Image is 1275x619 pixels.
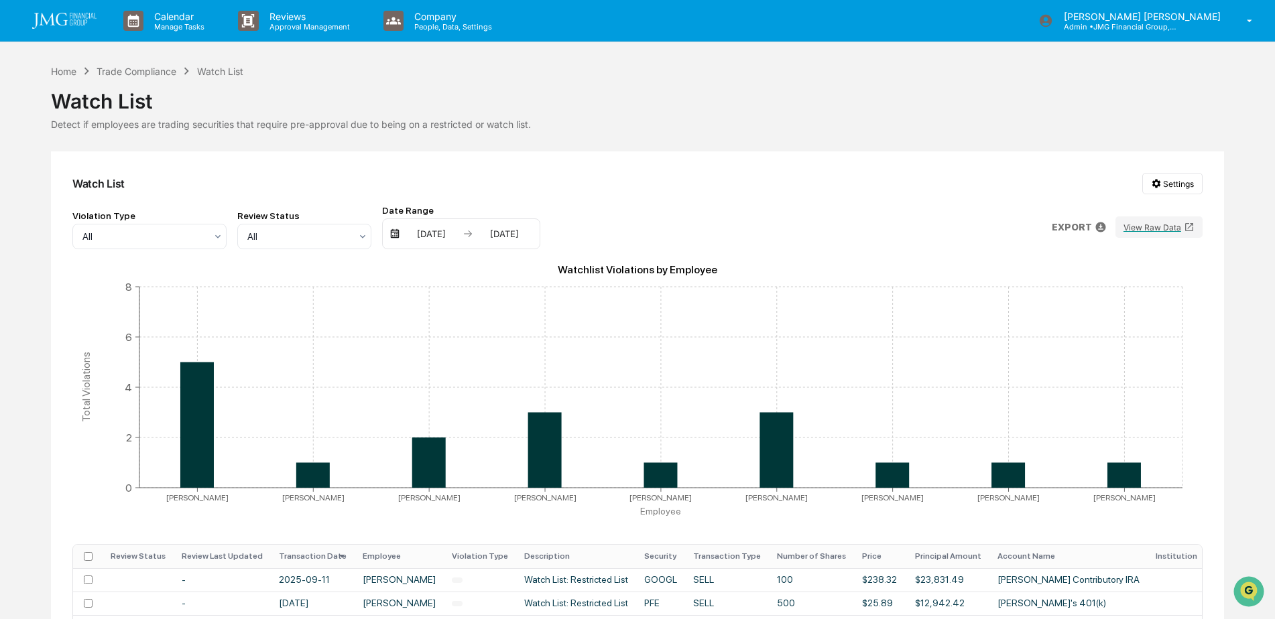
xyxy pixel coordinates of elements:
[516,592,636,615] td: Watch List: Restricted List
[907,568,989,592] td: $23,831.49
[404,11,499,22] p: Company
[259,22,357,31] p: Approval Management
[463,228,473,239] img: arrow right
[237,210,371,221] div: Review Status
[907,545,989,568] th: Principal Amount
[907,592,989,615] td: $12,942.42
[355,592,444,615] td: [PERSON_NAME]
[42,182,109,193] span: [PERSON_NAME]
[27,299,84,313] span: Data Lookup
[27,183,38,194] img: 1746055101610-c473b297-6a78-478c-a979-82029cc54cd1
[60,102,220,116] div: Start new chat
[51,119,1224,130] div: Detect if employees are trading securities that require pre-approval due to being on a restricted...
[259,11,357,22] p: Reviews
[51,66,76,77] div: Home
[95,332,162,342] a: Powered byPylon
[143,22,211,31] p: Manage Tasks
[13,206,35,227] img: Steve.Lennart
[97,66,176,77] div: Trade Compliance
[989,545,1148,568] th: Account Name
[636,568,685,592] td: GOOGL
[769,568,854,592] td: 100
[861,493,924,502] tspan: [PERSON_NAME]
[174,592,271,615] td: -
[1142,173,1203,194] button: Settings
[629,493,692,502] tspan: [PERSON_NAME]
[403,228,460,239] div: [DATE]
[51,78,1224,113] div: Watch List
[103,545,174,568] th: Review Status
[188,218,216,229] span: Sep 11
[355,545,444,568] th: Employee
[769,592,854,615] td: 500
[854,592,907,615] td: $25.89
[111,182,116,193] span: •
[398,493,461,502] tspan: [PERSON_NAME]
[125,381,132,393] tspan: 4
[174,568,271,592] td: -
[745,493,808,502] tspan: [PERSON_NAME]
[42,218,178,229] span: [PERSON_NAME].[PERSON_NAME]
[8,269,92,293] a: 🖐️Preclearance
[685,545,769,568] th: Transaction Type
[13,301,24,312] div: 🔎
[640,506,681,517] tspan: Employee
[271,545,355,568] th: Transaction Date
[1115,216,1203,238] button: View Raw Data
[685,568,769,592] td: SELL
[989,592,1148,615] td: [PERSON_NAME]'s 401(k)
[444,545,516,568] th: Violation Type
[208,146,244,162] button: See all
[854,545,907,568] th: Price
[228,107,244,123] button: Start new chat
[92,269,172,293] a: 🗄️Attestations
[13,149,90,159] div: Past conversations
[180,218,185,229] span: •
[1232,575,1268,611] iframe: Open customer support
[685,592,769,615] td: SELL
[133,332,162,342] span: Pylon
[143,11,211,22] p: Calendar
[977,493,1040,502] tspan: [PERSON_NAME]
[97,275,108,286] div: 🗄️
[111,274,166,287] span: Attestations
[197,66,243,77] div: Watch List
[382,205,540,216] div: Date Range
[558,263,717,276] text: Watchlist Violations by Employee
[636,545,685,568] th: Security
[72,177,125,190] div: Watch List
[125,280,132,293] tspan: 8
[989,568,1148,592] td: [PERSON_NAME] Contributory IRA
[80,352,93,422] tspan: Total Violations
[119,182,157,193] span: 10:08 AM
[389,228,400,239] img: calendar
[769,545,854,568] th: Number of Shares
[13,275,24,286] div: 🖐️
[13,102,38,127] img: 1746055101610-c473b297-6a78-478c-a979-82029cc54cd1
[516,545,636,568] th: Description
[355,568,444,592] td: [PERSON_NAME]
[8,294,90,318] a: 🔎Data Lookup
[636,592,685,615] td: PFE
[166,493,229,502] tspan: [PERSON_NAME]
[27,274,86,287] span: Preclearance
[516,568,636,592] td: Watch List: Restricted List
[72,210,227,221] div: Violation Type
[28,102,52,127] img: 8933085812038_c878075ebb4cc5468115_72.jpg
[404,22,499,31] p: People, Data, Settings
[282,493,345,502] tspan: [PERSON_NAME]
[1053,11,1227,22] p: [PERSON_NAME] [PERSON_NAME]
[32,13,97,29] img: logo
[1093,493,1156,502] tspan: [PERSON_NAME]
[13,28,244,50] p: How can we help?
[125,330,132,343] tspan: 6
[271,568,355,592] td: 2025-09-11
[126,431,132,443] tspan: 2
[514,493,576,502] tspan: [PERSON_NAME]
[854,568,907,592] td: $238.32
[60,116,184,127] div: We're available if you need us!
[13,169,35,191] img: Jack Rasmussen
[1052,222,1092,232] p: EXPORT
